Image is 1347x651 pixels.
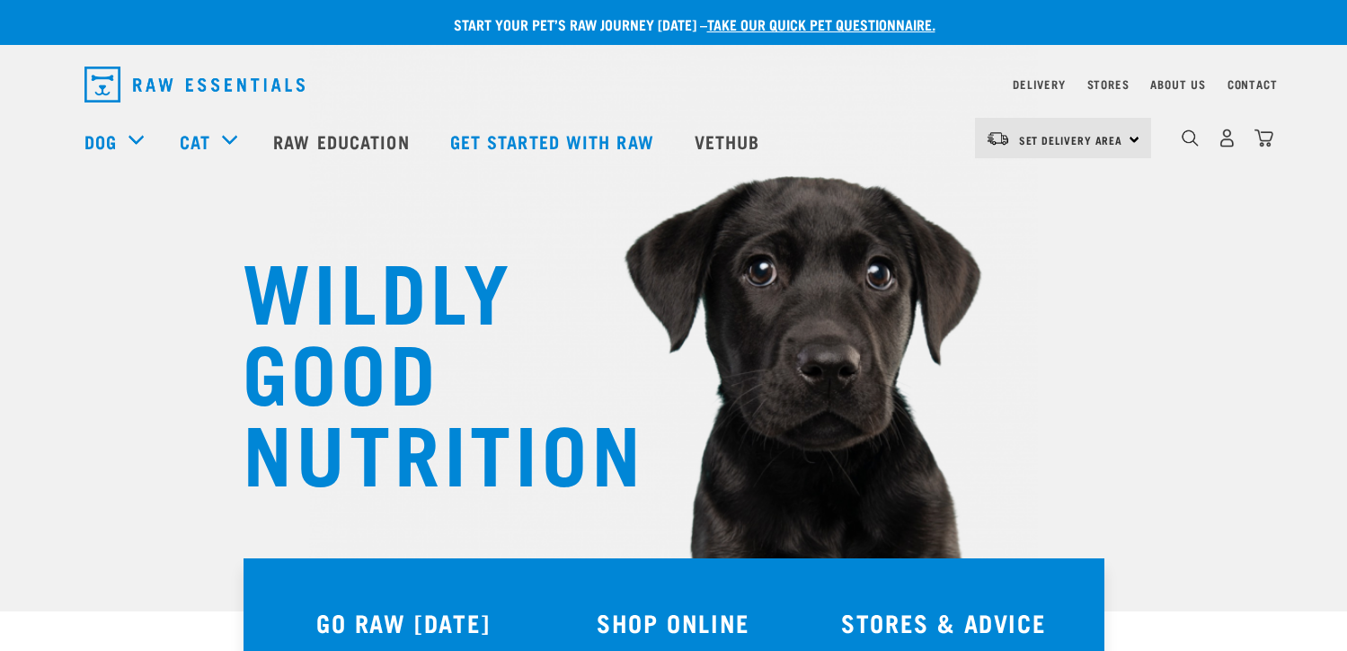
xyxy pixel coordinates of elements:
[1013,81,1065,87] a: Delivery
[255,105,431,177] a: Raw Education
[1254,129,1273,147] img: home-icon@2x.png
[820,609,1068,637] h3: STORES & ADVICE
[1019,137,1123,143] span: Set Delivery Area
[1227,81,1278,87] a: Contact
[180,128,210,155] a: Cat
[84,67,305,103] img: Raw Essentials Logo
[84,128,117,155] a: Dog
[1218,129,1236,147] img: user.png
[1087,81,1130,87] a: Stores
[549,609,798,637] h3: SHOP ONLINE
[707,20,935,28] a: take our quick pet questionnaire.
[279,609,528,637] h3: GO RAW [DATE]
[986,130,1010,147] img: van-moving.png
[677,105,783,177] a: Vethub
[243,247,602,490] h1: WILDLY GOOD NUTRITION
[70,59,1278,110] nav: dropdown navigation
[1150,81,1205,87] a: About Us
[1182,129,1199,147] img: home-icon-1@2x.png
[432,105,677,177] a: Get started with Raw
